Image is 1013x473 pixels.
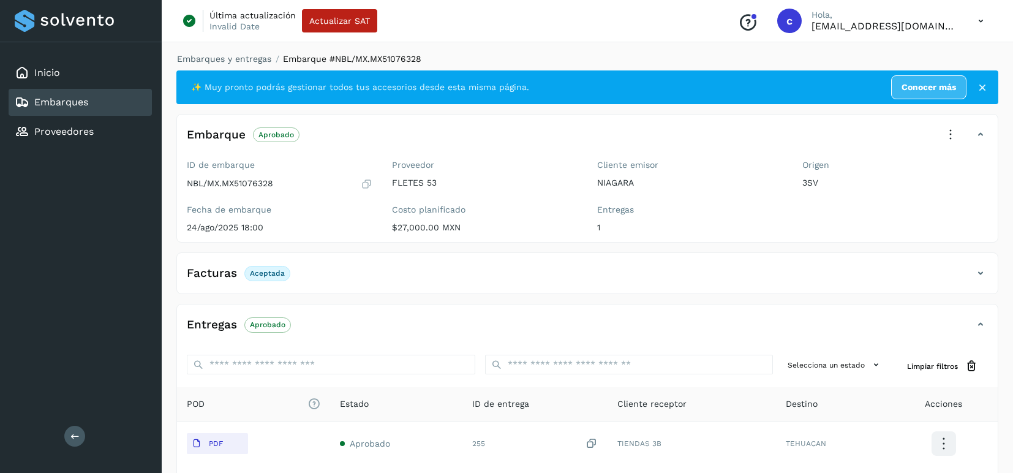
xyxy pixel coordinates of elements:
a: Inicio [34,67,60,78]
div: Embarques [9,89,152,116]
nav: breadcrumb [176,53,998,66]
a: Embarques y entregas [177,54,271,64]
p: NIAGARA [597,178,783,188]
p: Aprobado [250,320,285,329]
label: ID de embarque [187,160,372,170]
div: FacturasAceptada [177,263,998,293]
h4: Entregas [187,318,237,332]
button: PDF [187,433,248,454]
p: Invalid Date [209,21,260,32]
div: EntregasAprobado [177,314,998,345]
td: TEHUACAN [776,422,890,466]
p: 3SV [802,178,988,188]
div: EmbarqueAprobado [177,124,998,155]
span: Estado [340,398,369,411]
label: Fecha de embarque [187,205,372,215]
button: Limpiar filtros [897,355,988,377]
label: Entregas [597,205,783,215]
span: Embarque #NBL/MX.MX51076328 [283,54,421,64]
a: Embarques [34,96,88,108]
h4: Embarque [187,128,246,142]
label: Costo planificado [392,205,578,215]
span: Actualizar SAT [309,17,370,25]
p: 24/ago/2025 18:00 [187,222,372,233]
span: Acciones [925,398,962,411]
p: Aprobado [258,131,294,139]
span: Cliente receptor [617,398,687,411]
span: ✨ Muy pronto podrás gestionar todos tus accesorios desde esta misma página. [191,81,529,94]
td: TIENDAS 3B [608,422,776,466]
span: ID de entrega [472,398,529,411]
span: POD [187,398,320,411]
p: $27,000.00 MXN [392,222,578,233]
p: Hola, [812,10,958,20]
button: Selecciona un estado [783,355,887,375]
p: cavila@niagarawater.com [812,20,958,32]
span: Aprobado [350,439,390,448]
label: Proveedor [392,160,578,170]
button: Actualizar SAT [302,9,377,32]
label: Origen [802,160,988,170]
span: Destino [786,398,818,411]
p: FLETES 53 [392,178,578,188]
p: 1 [597,222,783,233]
div: Proveedores [9,118,152,145]
div: 255 [472,437,598,450]
a: Conocer más [891,75,966,99]
div: Inicio [9,59,152,86]
p: Última actualización [209,10,296,21]
label: Cliente emisor [597,160,783,170]
h4: Facturas [187,267,237,281]
span: Limpiar filtros [907,361,958,372]
p: PDF [209,439,223,448]
p: Aceptada [250,269,285,278]
p: NBL/MX.MX51076328 [187,178,273,189]
a: Proveedores [34,126,94,137]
